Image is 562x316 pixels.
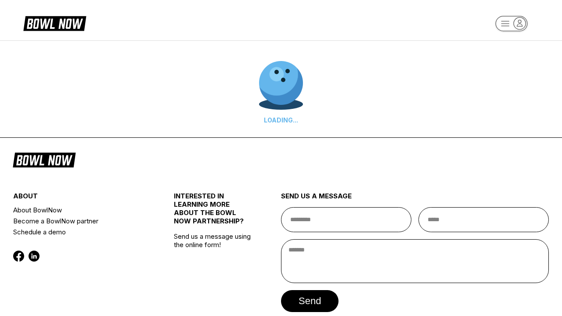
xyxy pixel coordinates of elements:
[13,226,147,237] a: Schedule a demo
[281,290,339,312] button: send
[13,205,147,215] a: About BowlNow
[281,192,549,207] div: send us a message
[259,116,303,124] div: LOADING...
[13,192,147,205] div: about
[174,192,254,232] div: INTERESTED IN LEARNING MORE ABOUT THE BOWL NOW PARTNERSHIP?
[13,215,147,226] a: Become a BowlNow partner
